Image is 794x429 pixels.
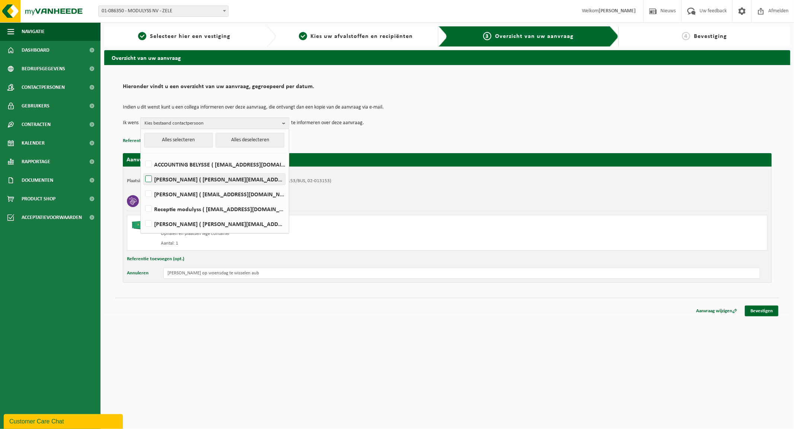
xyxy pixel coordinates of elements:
span: Kies uw afvalstoffen en recipiënten [311,33,413,39]
button: Alles selecteren [144,133,213,148]
span: Documenten [22,171,53,190]
span: Acceptatievoorwaarden [22,208,82,227]
p: Indien u dit wenst kunt u een collega informeren over deze aanvraag, die ontvangt dan een kopie v... [123,105,772,110]
a: Bevestigen [745,306,778,316]
span: Product Shop [22,190,55,208]
strong: Aanvraag voor [DATE] [127,157,182,163]
span: Selecteer hier een vestiging [150,33,230,39]
span: Contracten [22,115,51,134]
strong: [PERSON_NAME] [599,8,636,14]
input: Geef hier uw opmerking [163,268,760,279]
label: ACCOUNTING BELYSSE ( [EMAIL_ADDRESS][DOMAIN_NAME] ) [144,159,285,170]
a: Aanvraag wijzigen [691,306,743,316]
strong: Plaatsingsadres: [127,178,159,183]
button: Referentie toevoegen (opt.) [127,254,184,264]
div: Aantal: 1 [161,241,477,246]
span: 01-086350 - MODULYSS NV - ZELE [99,6,228,16]
span: Kalender [22,134,45,152]
span: Navigatie [22,22,45,41]
p: te informeren over deze aanvraag. [291,117,364,129]
span: Overzicht van uw aanvraag [495,33,574,39]
img: HK-XC-30-GN-00.png [131,219,153,230]
h2: Overzicht van uw aanvraag [104,50,790,65]
button: Alles deselecteren [216,133,284,148]
button: Referentie toevoegen (opt.) [123,136,180,146]
span: Gebruikers [22,97,50,115]
button: Annuleren [127,268,149,279]
span: Rapportage [22,152,50,171]
a: 1Selecteer hier een vestiging [108,32,261,41]
span: Kies bestaand contactpersoon [144,118,279,129]
button: Kies bestaand contactpersoon [140,117,289,129]
label: [PERSON_NAME] ( [PERSON_NAME][EMAIL_ADDRESS][DOMAIN_NAME] ) [144,218,285,229]
iframe: chat widget [4,413,124,429]
label: [PERSON_NAME] ( [EMAIL_ADDRESS][DOMAIN_NAME] ) [144,188,285,200]
span: 01-086350 - MODULYSS NV - ZELE [98,6,229,17]
span: 2 [299,32,307,40]
span: 3 [483,32,491,40]
span: Dashboard [22,41,50,59]
h2: Hieronder vindt u een overzicht van uw aanvraag, gegroepeerd per datum. [123,84,772,94]
span: Bevestiging [694,33,727,39]
span: 4 [682,32,690,40]
span: Bedrijfsgegevens [22,59,65,78]
p: Ik wens [123,117,138,129]
label: [PERSON_NAME] ( [PERSON_NAME][EMAIL_ADDRESS][DOMAIN_NAME] ) [144,174,285,185]
label: Receptie modulyss ( [EMAIL_ADDRESS][DOMAIN_NAME] ) [144,203,285,215]
div: Ophalen en plaatsen lege container [161,231,477,237]
a: 2Kies uw afvalstoffen en recipiënten [280,32,433,41]
span: Contactpersonen [22,78,65,97]
span: 1 [138,32,146,40]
